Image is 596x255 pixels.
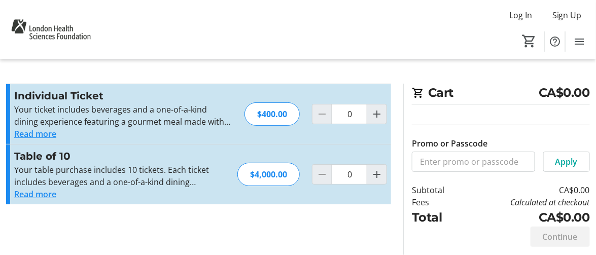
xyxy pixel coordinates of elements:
[412,84,590,104] h2: Cart
[509,9,532,21] span: Log In
[14,149,225,164] h3: Table of 10
[14,103,232,128] p: Your ticket includes beverages and a one-of-a-kind dining experience featuring a gourmet meal mad...
[539,84,590,102] span: CA$0.00
[367,104,387,124] button: Increment by one
[412,152,535,172] input: Enter promo or passcode
[552,9,582,21] span: Sign Up
[332,164,367,185] input: Table of 10 Quantity
[412,184,464,196] td: Subtotal
[237,163,300,186] div: $4,000.00
[412,208,464,227] td: Total
[570,31,590,52] button: Menu
[14,88,232,103] h3: Individual Ticket
[367,165,387,184] button: Increment by one
[520,32,538,50] button: Cart
[543,152,590,172] button: Apply
[464,196,590,208] td: Calculated at checkout
[244,102,300,126] div: $400.00
[501,7,540,23] button: Log In
[464,208,590,227] td: CA$0.00
[412,196,464,208] td: Fees
[14,188,56,200] button: Read more
[555,156,578,168] span: Apply
[14,164,225,188] p: Your table purchase includes 10 tickets. Each ticket includes beverages and a one-of-a-kind dinin...
[14,128,56,140] button: Read more
[6,4,96,55] img: London Health Sciences Foundation's Logo
[332,104,367,124] input: Individual Ticket Quantity
[464,184,590,196] td: CA$0.00
[545,31,565,52] button: Help
[544,7,590,23] button: Sign Up
[412,137,487,150] label: Promo or Passcode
